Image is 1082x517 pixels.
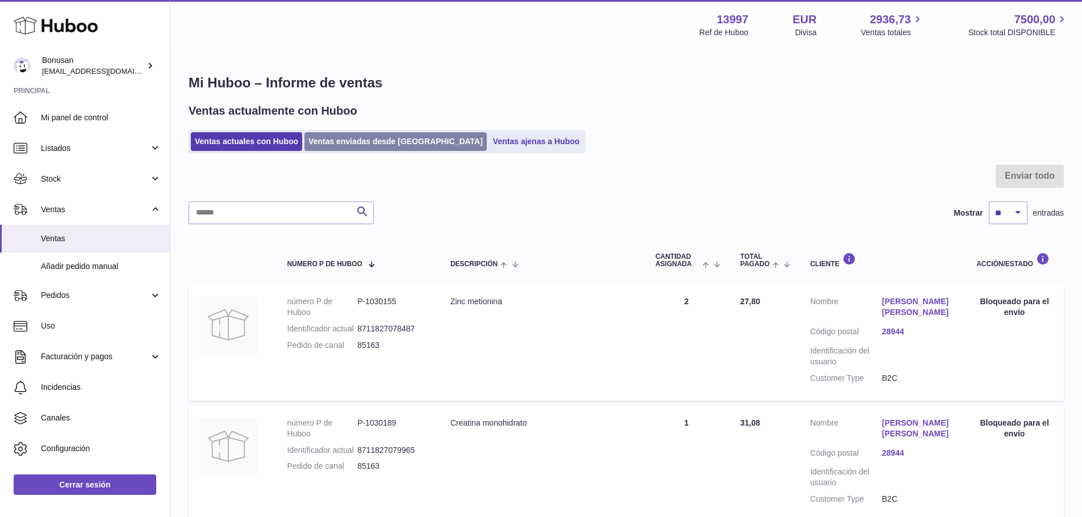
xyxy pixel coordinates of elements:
[357,340,428,351] dd: 85163
[810,418,882,442] dt: Nombre
[200,296,257,353] img: no-photo.jpg
[357,418,428,439] dd: P-1030189
[200,418,257,474] img: no-photo.jpg
[717,12,749,27] strong: 13997
[740,297,760,306] span: 27,80
[810,346,882,367] dt: Identificación del usuario
[1014,12,1055,27] span: 7500,00
[287,260,362,268] span: número P de Huboo
[287,340,357,351] dt: Pedido de canal
[357,296,428,318] dd: P-1030155
[41,321,161,331] span: Uso
[41,143,149,154] span: Listados
[810,296,882,321] dt: Nombre
[655,253,700,268] span: Cantidad ASIGNADA
[14,474,156,495] a: Cerrar sesión
[41,443,161,454] span: Configuración
[795,27,817,38] div: Divisa
[41,233,161,244] span: Ventas
[810,466,882,488] dt: Identificación del usuario
[287,461,357,472] dt: Pedido de canal
[42,66,167,75] span: [EMAIL_ADDRESS][DOMAIN_NAME]
[976,253,1052,268] div: Acción/Estado
[42,55,144,77] div: Bonusan
[793,12,817,27] strong: EUR
[189,103,357,119] h2: Ventas actualmente con Huboo
[882,373,954,384] dd: B2C
[810,494,882,505] dt: Customer Type
[882,418,954,439] a: [PERSON_NAME] [PERSON_NAME]
[968,27,1068,38] span: Stock total DISPONIBLE
[41,351,149,362] span: Facturación y pagos
[861,27,924,38] span: Ventas totales
[304,132,487,151] a: Ventas enviadas desde [GEOGRAPHIC_DATA]
[699,27,748,38] div: Ref de Huboo
[976,418,1052,439] div: Bloqueado para el envío
[976,296,1052,318] div: Bloqueado para el envío
[644,285,729,400] td: 2
[287,418,357,439] dt: número P de Huboo
[882,494,954,505] dd: B2C
[954,208,983,218] label: Mostrar
[357,461,428,472] dd: 85163
[740,418,760,427] span: 31,08
[41,290,149,301] span: Pedidos
[882,448,954,459] a: 28944
[41,261,161,272] span: Añadir pedido manual
[41,112,161,123] span: Mi panel de control
[450,418,633,428] div: Creatina monohidrato
[191,132,302,151] a: Ventas actuales con Huboo
[1033,208,1064,218] span: entradas
[810,448,882,461] dt: Código postal
[870,12,910,27] span: 2936,73
[810,373,882,384] dt: Customer Type
[882,326,954,337] a: 28944
[14,57,31,74] img: internalAdmin-13997@internal.huboo.com
[287,323,357,334] dt: Identificador actual
[450,296,633,307] div: Zinc metionina
[41,204,149,215] span: Ventas
[357,445,428,456] dd: 8711827079965
[189,74,1064,92] h1: Mi Huboo – Informe de ventas
[968,12,1068,38] a: 7500,00 Stock total DISPONIBLE
[41,174,149,184] span: Stock
[287,445,357,456] dt: Identificador actual
[357,323,428,334] dd: 8711827078487
[287,296,357,318] dt: número P de Huboo
[810,326,882,340] dt: Código postal
[810,253,954,268] div: Cliente
[882,296,954,318] a: [PERSON_NAME] [PERSON_NAME]
[450,260,498,268] span: Descripción
[41,413,161,423] span: Canales
[41,382,161,393] span: Incidencias
[489,132,584,151] a: Ventas ajenas a Huboo
[740,253,770,268] span: Total pagado
[861,12,924,38] a: 2936,73 Ventas totales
